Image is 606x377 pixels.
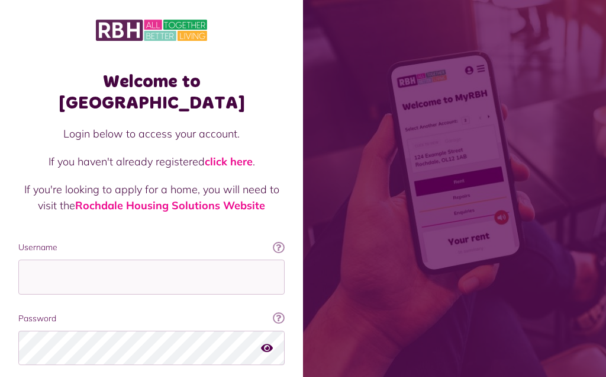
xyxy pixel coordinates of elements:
p: If you're looking to apply for a home, you will need to visit the [18,181,285,213]
p: If you haven't already registered . [18,154,285,170]
label: Password [18,312,285,325]
h1: Welcome to [GEOGRAPHIC_DATA] [18,71,285,114]
img: MyRBH [96,18,207,43]
p: Login below to access your account. [18,126,285,142]
a: click here [205,155,253,168]
a: Rochdale Housing Solutions Website [75,199,265,212]
label: Username [18,241,285,254]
